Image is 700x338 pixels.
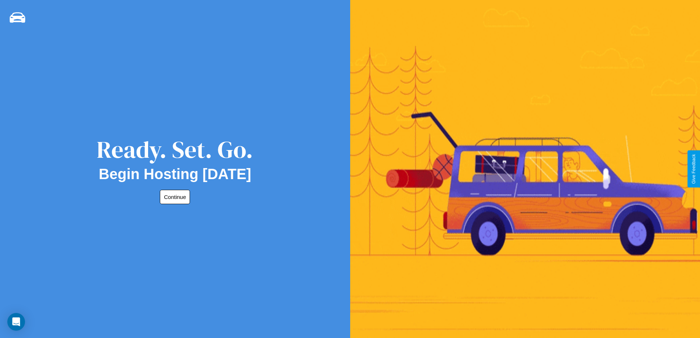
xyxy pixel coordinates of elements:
div: Open Intercom Messenger [7,313,25,331]
div: Ready. Set. Go. [97,133,253,166]
div: Give Feedback [691,154,696,184]
h2: Begin Hosting [DATE] [99,166,251,182]
button: Continue [160,190,190,204]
